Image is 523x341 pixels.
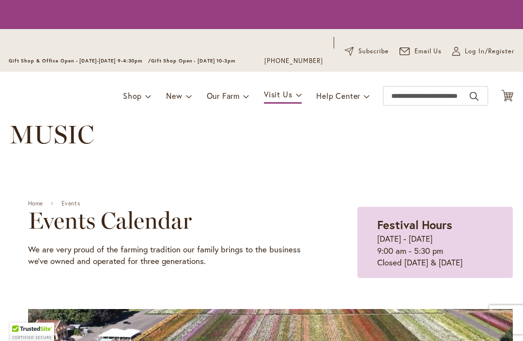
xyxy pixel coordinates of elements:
span: New [166,91,182,101]
a: Home [28,200,43,207]
a: Subscribe [345,46,389,56]
a: [PHONE_NUMBER] [264,56,323,66]
span: Gift Shop Open - [DATE] 10-3pm [151,58,235,64]
span: Visit Us [264,89,292,99]
div: TrustedSite Certified [10,323,54,341]
button: Search [470,89,478,104]
p: We are very proud of the farming tradition our family brings to the business we've owned and oper... [28,244,309,267]
span: Log In/Register [465,46,514,56]
span: Our Farm [207,91,240,101]
span: Gift Shop & Office Open - [DATE]-[DATE] 9-4:30pm / [9,58,151,64]
span: Help Center [316,91,360,101]
span: MUSIC [10,119,94,150]
span: Subscribe [358,46,389,56]
a: Email Us [400,46,442,56]
span: Shop [123,91,142,101]
strong: Festival Hours [377,217,452,232]
h2: Events Calendar [28,207,309,234]
p: [DATE] - [DATE] 9:00 am - 5:30 pm Closed [DATE] & [DATE] [377,233,492,268]
span: Email Us [415,46,442,56]
a: Log In/Register [452,46,514,56]
a: Events [62,200,80,207]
